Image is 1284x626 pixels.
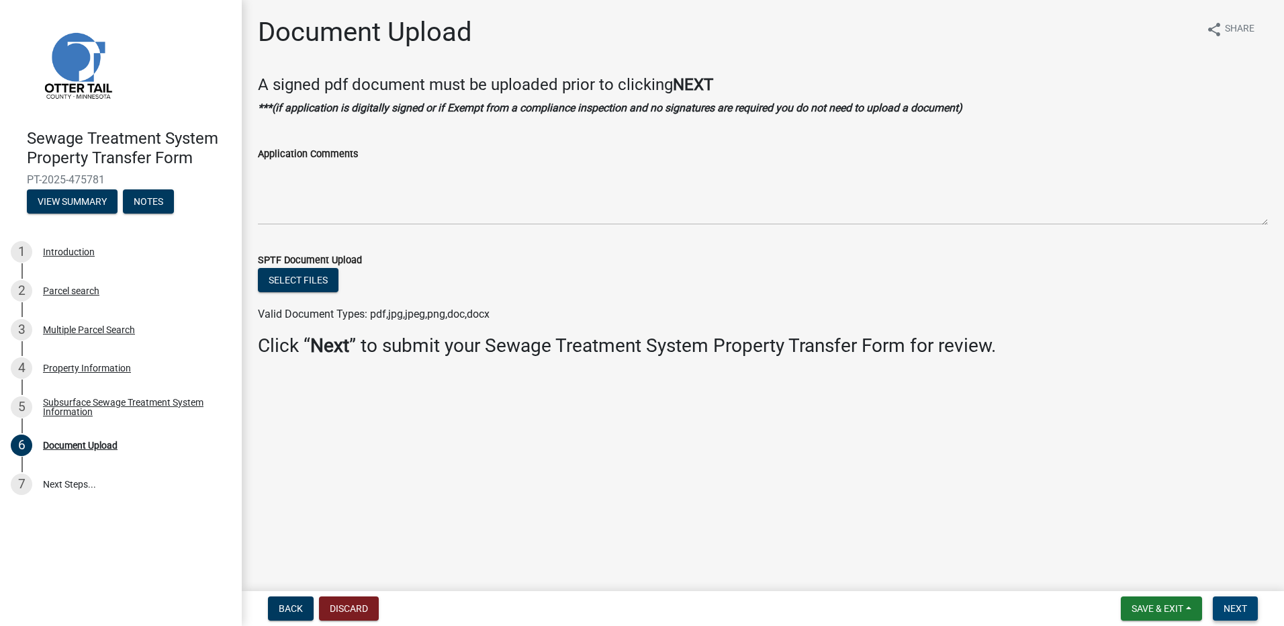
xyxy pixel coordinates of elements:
[27,129,231,168] h4: Sewage Treatment System Property Transfer Form
[1224,603,1247,614] span: Next
[27,173,215,186] span: PT-2025-475781
[258,308,490,320] span: Valid Document Types: pdf,jpg,jpeg,png,doc,docx
[1132,603,1183,614] span: Save & Exit
[11,241,32,263] div: 1
[258,16,472,48] h1: Document Upload
[258,101,962,114] strong: ***(if application is digitally signed or if Exempt from a compliance inspection and no signature...
[11,474,32,495] div: 7
[268,596,314,621] button: Back
[1206,21,1222,38] i: share
[258,334,1268,357] h3: Click “ ” to submit your Sewage Treatment System Property Transfer Form for review.
[673,75,713,94] strong: NEXT
[11,357,32,379] div: 4
[43,247,95,257] div: Introduction
[123,189,174,214] button: Notes
[43,398,220,416] div: Subsurface Sewage Treatment System Information
[11,280,32,302] div: 2
[123,197,174,208] wm-modal-confirm: Notes
[11,435,32,456] div: 6
[258,75,1268,95] h4: A signed pdf document must be uploaded prior to clicking
[1213,596,1258,621] button: Next
[43,363,131,373] div: Property Information
[258,256,362,265] label: SPTF Document Upload
[310,334,349,357] strong: Next
[319,596,379,621] button: Discard
[43,441,118,450] div: Document Upload
[11,319,32,341] div: 3
[11,396,32,418] div: 5
[43,286,99,296] div: Parcel search
[279,603,303,614] span: Back
[1195,16,1265,42] button: shareShare
[43,325,135,334] div: Multiple Parcel Search
[258,268,338,292] button: Select files
[258,150,358,159] label: Application Comments
[27,189,118,214] button: View Summary
[1121,596,1202,621] button: Save & Exit
[1225,21,1254,38] span: Share
[27,14,128,115] img: Otter Tail County, Minnesota
[27,197,118,208] wm-modal-confirm: Summary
